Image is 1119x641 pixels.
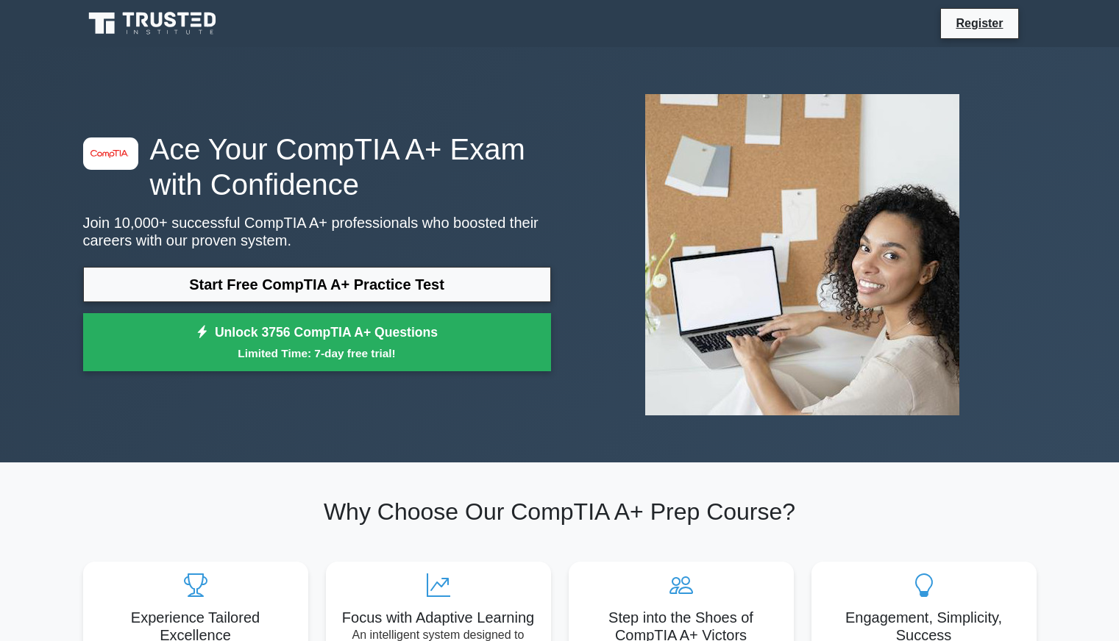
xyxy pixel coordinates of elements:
h2: Why Choose Our CompTIA A+ Prep Course? [83,498,1037,526]
a: Unlock 3756 CompTIA A+ QuestionsLimited Time: 7-day free trial! [83,313,551,372]
a: Start Free CompTIA A+ Practice Test [83,267,551,302]
h5: Focus with Adaptive Learning [338,609,539,626]
a: Register [947,14,1012,32]
small: Limited Time: 7-day free trial! [102,345,533,362]
h1: Ace Your CompTIA A+ Exam with Confidence [83,132,551,202]
p: Join 10,000+ successful CompTIA A+ professionals who boosted their careers with our proven system. [83,214,551,249]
